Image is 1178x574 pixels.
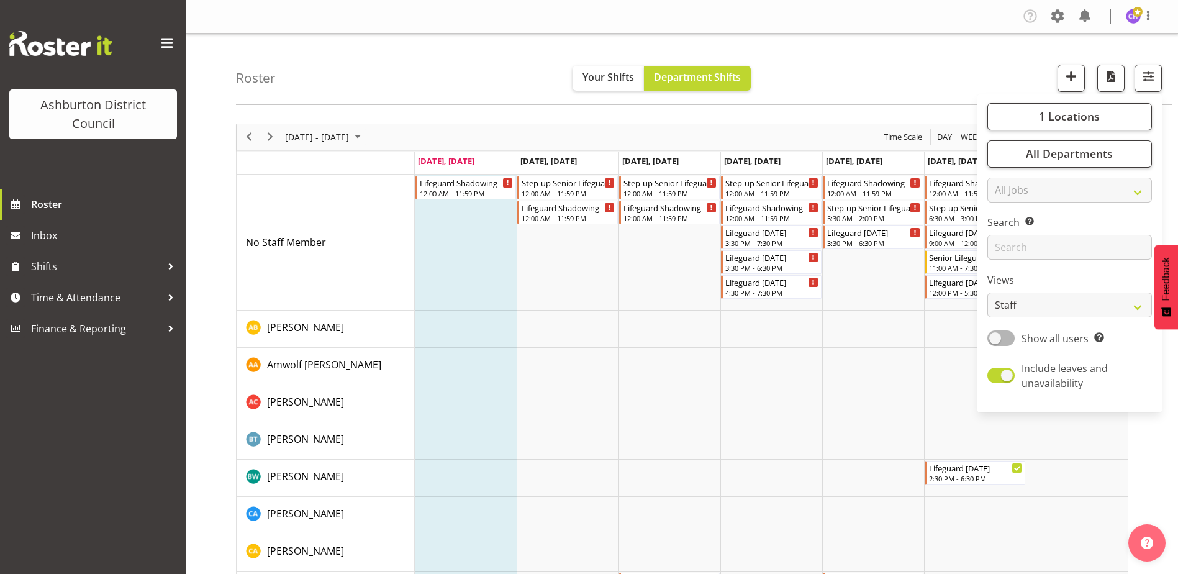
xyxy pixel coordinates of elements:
div: Step-up Senior Lifeguard [522,176,615,189]
div: Lifeguard Shadowing [725,201,818,214]
div: Step-up Senior Lifeguard [725,176,818,189]
div: No Staff Member"s event - Lifeguard Shadowing Begin From Wednesday, August 27, 2025 at 12:00:00 A... [619,201,720,224]
label: Views [987,273,1152,288]
div: 3:30 PM - 7:30 PM [725,238,818,248]
span: Time & Attendance [31,288,161,307]
div: Step-up Senior Lifeguard [623,176,717,189]
div: Lifeguard [DATE] [725,226,818,239]
button: All Departments [987,140,1152,168]
div: 12:00 AM - 11:59 PM [929,188,1022,198]
div: No Staff Member"s event - Lifeguard Shadowing Begin From Tuesday, August 26, 2025 at 12:00:00 AM ... [517,201,618,224]
span: 1 Locations [1039,109,1100,124]
div: Lifeguard [DATE] [929,276,1022,288]
div: No Staff Member"s event - Step-up Senior Lifeguard Begin From Saturday, August 30, 2025 at 6:30:0... [925,201,1025,224]
div: Bella Wilson"s event - Lifeguard Saturday Begin From Saturday, August 30, 2025 at 2:30:00 PM GMT+... [925,461,1025,485]
span: [PERSON_NAME] [267,470,344,483]
button: Previous [241,129,258,145]
span: Feedback [1161,257,1172,301]
button: Timeline Day [935,129,954,145]
div: Lifeguard Shadowing [420,176,513,189]
span: Time Scale [882,129,923,145]
span: [PERSON_NAME] [267,544,344,558]
td: Caleb Armstrong resource [237,497,415,534]
div: 3:30 PM - 6:30 PM [725,263,818,273]
div: No Staff Member"s event - Step-up Senior Lifeguard Begin From Friday, August 29, 2025 at 5:30:00 ... [823,201,923,224]
div: Ashburton District Council [22,96,165,133]
div: Lifeguard Shadowing [623,201,717,214]
div: 12:00 AM - 11:59 PM [725,188,818,198]
div: 12:00 AM - 11:59 PM [623,213,717,223]
div: August 25 - 31, 2025 [281,124,368,150]
div: No Staff Member"s event - Lifeguard Shadowing Begin From Thursday, August 28, 2025 at 12:00:00 AM... [721,201,822,224]
a: Amwolf [PERSON_NAME] [267,357,381,372]
button: Department Shifts [644,66,751,91]
td: Amwolf Artz resource [237,348,415,385]
a: [PERSON_NAME] [267,394,344,409]
a: [PERSON_NAME] [267,469,344,484]
div: No Staff Member"s event - Lifeguard Shadowing Begin From Monday, August 25, 2025 at 12:00:00 AM G... [415,176,516,199]
div: No Staff Member"s event - Lifeguard Thursday Begin From Thursday, August 28, 2025 at 3:30:00 PM G... [721,250,822,274]
button: Download a PDF of the roster according to the set date range. [1097,65,1125,92]
span: Roster [31,195,180,214]
div: previous period [238,124,260,150]
span: Shifts [31,257,161,276]
img: Rosterit website logo [9,31,112,56]
span: Show all users [1022,332,1089,345]
a: No Staff Member [246,235,326,250]
div: 9:00 AM - 12:00 PM [929,238,1022,248]
div: Senior Lifeguard PM [DATE] [929,251,1022,263]
input: Search [987,235,1152,260]
td: Alex Bateman resource [237,311,415,348]
div: Lifeguard [DATE] [725,251,818,263]
td: Ashton Cromie resource [237,385,415,422]
div: next period [260,124,281,150]
button: Time Scale [882,129,925,145]
div: Lifeguard [DATE] [929,226,1022,239]
span: Department Shifts [654,70,741,84]
div: 2:30 PM - 6:30 PM [929,473,1022,483]
button: Feedback - Show survey [1154,245,1178,329]
button: Add a new shift [1058,65,1085,92]
div: Step-up Senior Lifeguard [827,201,920,214]
button: Next [262,129,279,145]
span: No Staff Member [246,235,326,249]
div: No Staff Member"s event - Step-up Senior Lifeguard Begin From Wednesday, August 27, 2025 at 12:00... [619,176,720,199]
div: Lifeguard [DATE] [929,462,1022,474]
span: [DATE], [DATE] [622,155,679,166]
span: Week [959,129,983,145]
div: No Staff Member"s event - Step-up Senior Lifeguard Begin From Tuesday, August 26, 2025 at 12:00:0... [517,176,618,199]
div: 12:00 PM - 5:30 PM [929,288,1022,298]
label: Search [987,215,1152,230]
td: Bella Wilson resource [237,460,415,497]
button: Timeline Week [959,129,984,145]
div: 12:00 AM - 11:59 PM [420,188,513,198]
span: Finance & Reporting [31,319,161,338]
div: 5:30 AM - 2:00 PM [827,213,920,223]
span: [DATE], [DATE] [724,155,781,166]
button: Filter Shifts [1135,65,1162,92]
div: Lifeguard Shadowing [929,176,1022,189]
div: No Staff Member"s event - Lifeguard Friday Begin From Friday, August 29, 2025 at 3:30:00 PM GMT+1... [823,225,923,249]
span: All Departments [1026,146,1113,161]
div: No Staff Member"s event - Senior Lifeguard PM Saturday Begin From Saturday, August 30, 2025 at 11... [925,250,1025,274]
button: August 2025 [283,129,366,145]
div: Lifeguard Shadowing [827,176,920,189]
span: [DATE], [DATE] [928,155,984,166]
div: No Staff Member"s event - Lifeguard Shadowing Begin From Saturday, August 30, 2025 at 12:00:00 AM... [925,176,1025,199]
td: Bailey Tait resource [237,422,415,460]
span: [PERSON_NAME] [267,507,344,521]
h4: Roster [236,71,276,85]
span: Amwolf [PERSON_NAME] [267,358,381,371]
div: 4:30 PM - 7:30 PM [725,288,818,298]
span: Include leaves and unavailability [1022,362,1108,390]
span: [PERSON_NAME] [267,395,344,409]
img: chalotter-hydes5348.jpg [1126,9,1141,24]
a: [PERSON_NAME] [267,432,344,447]
div: 3:30 PM - 6:30 PM [827,238,920,248]
td: Cathleen Anderson resource [237,534,415,572]
div: 12:00 AM - 11:59 PM [725,213,818,223]
div: 6:30 AM - 3:00 PM [929,213,1022,223]
span: [DATE], [DATE] [418,155,474,166]
div: 12:00 AM - 11:59 PM [522,213,615,223]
